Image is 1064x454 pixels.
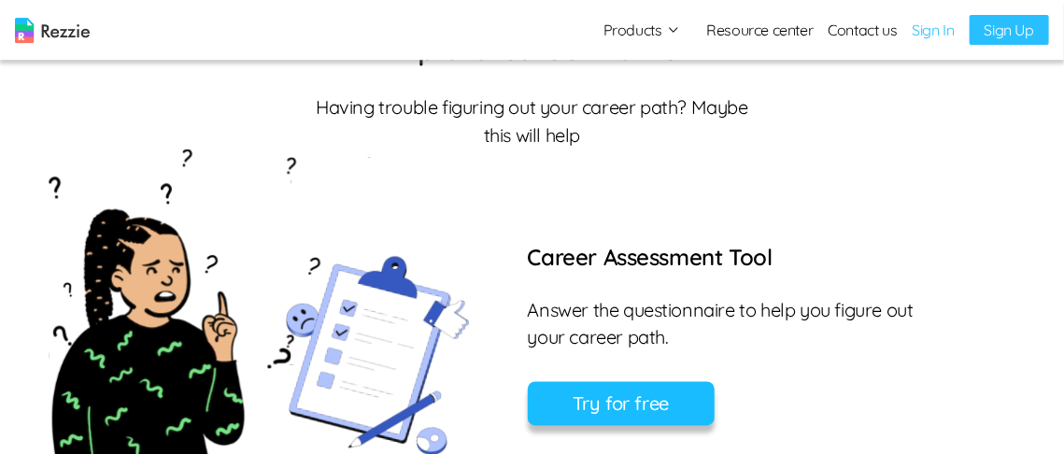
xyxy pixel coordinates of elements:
a: Sign Up [970,15,1049,45]
p: Career Assessment Tool [528,240,1023,274]
a: Try for free [528,393,715,412]
a: Sign In [913,19,955,41]
p: Answer the questionnaire to help you figure out your career path. [528,296,948,352]
a: Contact us [829,19,898,41]
button: Try for free [528,382,715,426]
button: Products [603,19,681,41]
p: Having trouble figuring out your career path? Maybe this will help [310,93,754,149]
img: logo [15,18,90,43]
a: Resource center [707,19,814,41]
